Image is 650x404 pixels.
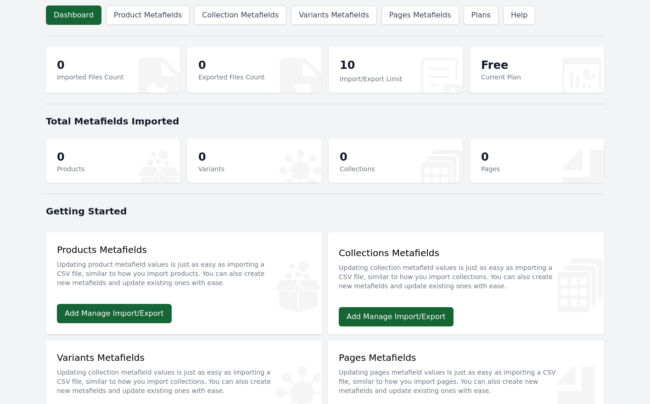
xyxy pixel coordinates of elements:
[106,6,190,25] a: Product Metafields
[198,150,224,164] p: 0
[46,115,604,128] h1: Total Metafields Imported
[57,150,84,164] p: 0
[291,6,377,25] a: Variants Metafields
[339,307,454,326] a: Add Manage Import/Export
[57,58,123,73] p: 0
[46,6,101,25] a: Dashboard
[57,364,311,395] p: Updating collection metafield values is just as easy as importing a CSV file, similar to how you ...
[340,74,402,84] p: Import/Export Limit
[198,73,265,82] p: Exported Files Count
[464,6,499,25] a: Plans
[198,164,224,174] p: Variants
[339,259,593,291] p: Updating collection metafield values is just as easy as importing a CSV file, similar to how you ...
[340,164,375,174] p: Collections
[481,58,521,73] p: Free
[481,150,500,164] p: 0
[339,247,593,296] div: Collections Metafields
[57,304,172,323] a: Add Manage Import/Export
[57,73,123,82] p: Imported Files Count
[57,164,84,174] p: Products
[340,150,375,164] p: 0
[57,256,311,287] p: Updating product metafield values is just as easy as importing a CSV file, similar to how you imp...
[57,351,311,401] div: Variants Metafields
[198,58,265,73] p: 0
[381,6,459,25] a: Pages Metafields
[339,364,593,395] p: Updating pages metafield values is just as easy as importing a CSV file, similar to how you impor...
[481,73,521,82] p: Current Plan
[46,205,604,218] h1: Getting Started
[194,6,286,25] a: Collection Metafields
[503,6,535,25] a: Help
[481,164,500,174] p: Pages
[340,58,402,74] p: 10
[339,351,593,401] div: Pages Metafields
[57,243,311,293] div: Products Metafields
